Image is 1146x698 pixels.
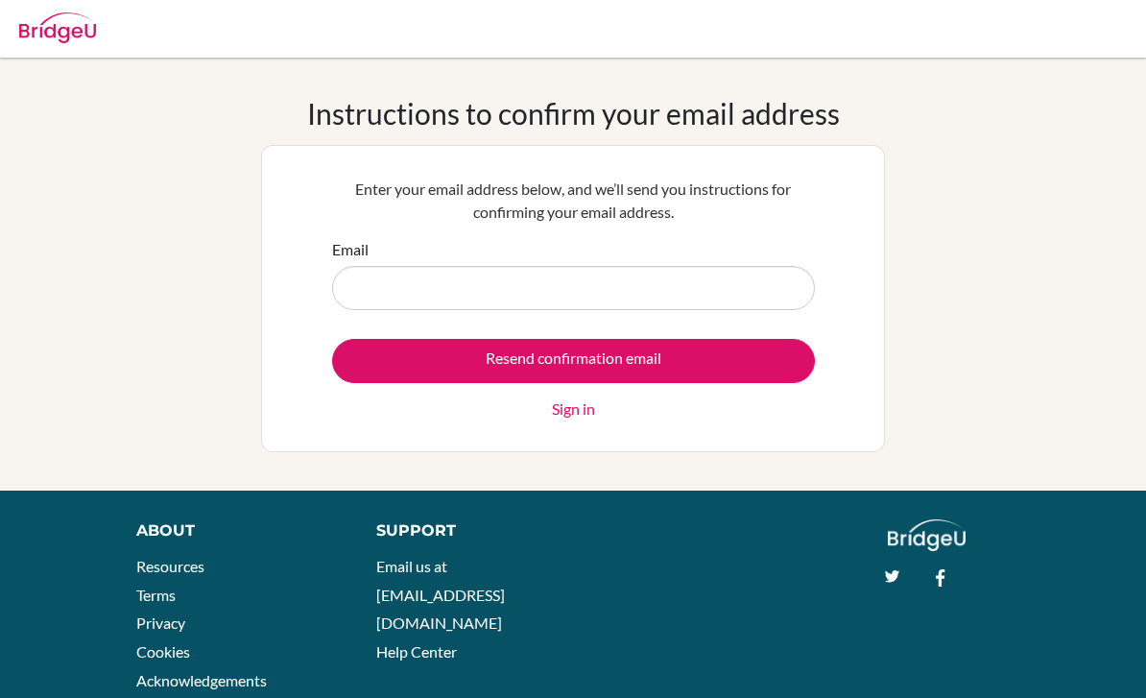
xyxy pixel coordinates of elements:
a: Sign in [552,397,595,421]
p: Enter your email address below, and we’ll send you instructions for confirming your email address. [332,178,815,224]
img: logo_white@2x-f4f0deed5e89b7ecb1c2cc34c3e3d731f90f0f143d5ea2071677605dd97b5244.png [888,519,966,551]
a: Privacy [136,614,185,632]
div: Support [376,519,555,542]
label: Email [332,238,369,261]
h1: Instructions to confirm your email address [307,96,840,131]
div: About [136,519,333,542]
a: Acknowledgements [136,671,267,689]
a: Resources [136,557,204,575]
a: Terms [136,586,176,604]
a: Email us at [EMAIL_ADDRESS][DOMAIN_NAME] [376,557,505,632]
input: Resend confirmation email [332,339,815,383]
a: Help Center [376,642,457,661]
img: Bridge-U [19,12,96,43]
a: Cookies [136,642,190,661]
